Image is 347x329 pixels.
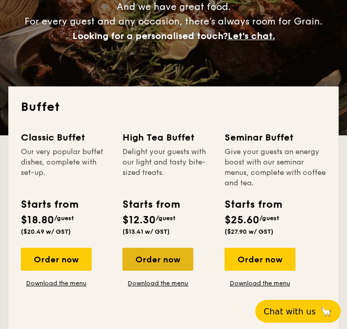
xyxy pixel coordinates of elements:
[225,279,295,287] a: Download the menu
[21,147,110,188] div: Our very popular buffet dishes, complete with set-up.
[21,214,54,226] span: $18.80
[21,130,110,145] div: Classic Buffet
[122,197,163,212] div: Starts from
[122,228,170,235] span: ($13.41 w/ GST)
[225,228,274,235] span: ($27.90 w/ GST)
[225,248,295,271] div: Order now
[225,147,326,188] div: Give your guests an energy boost with our seminar menus, complete with coffee and tea.
[320,306,332,318] span: 🦙
[21,99,326,116] h2: Buffet
[21,248,92,271] div: Order now
[122,130,212,145] div: High Tea Buffet
[122,248,193,271] div: Order now
[225,214,259,226] span: $25.60
[259,214,279,222] span: /guest
[225,130,326,145] div: Seminar Buffet
[228,30,275,42] span: Let's chat.
[72,30,228,42] span: Looking for a personalised touch?
[21,197,61,212] div: Starts from
[122,214,156,226] span: $12.30
[264,307,316,317] span: Chat with us
[21,279,92,287] a: Download the menu
[54,214,74,222] span: /guest
[122,147,212,188] div: Delight your guests with our light and tasty bite-sized treats.
[24,1,323,42] span: And we have great food. For every guest and any occasion, there’s always room for Grain.
[21,228,71,235] span: ($20.49 w/ GST)
[122,279,193,287] a: Download the menu
[156,214,176,222] span: /guest
[225,197,271,212] div: Starts from
[255,300,341,323] button: Chat with us🦙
